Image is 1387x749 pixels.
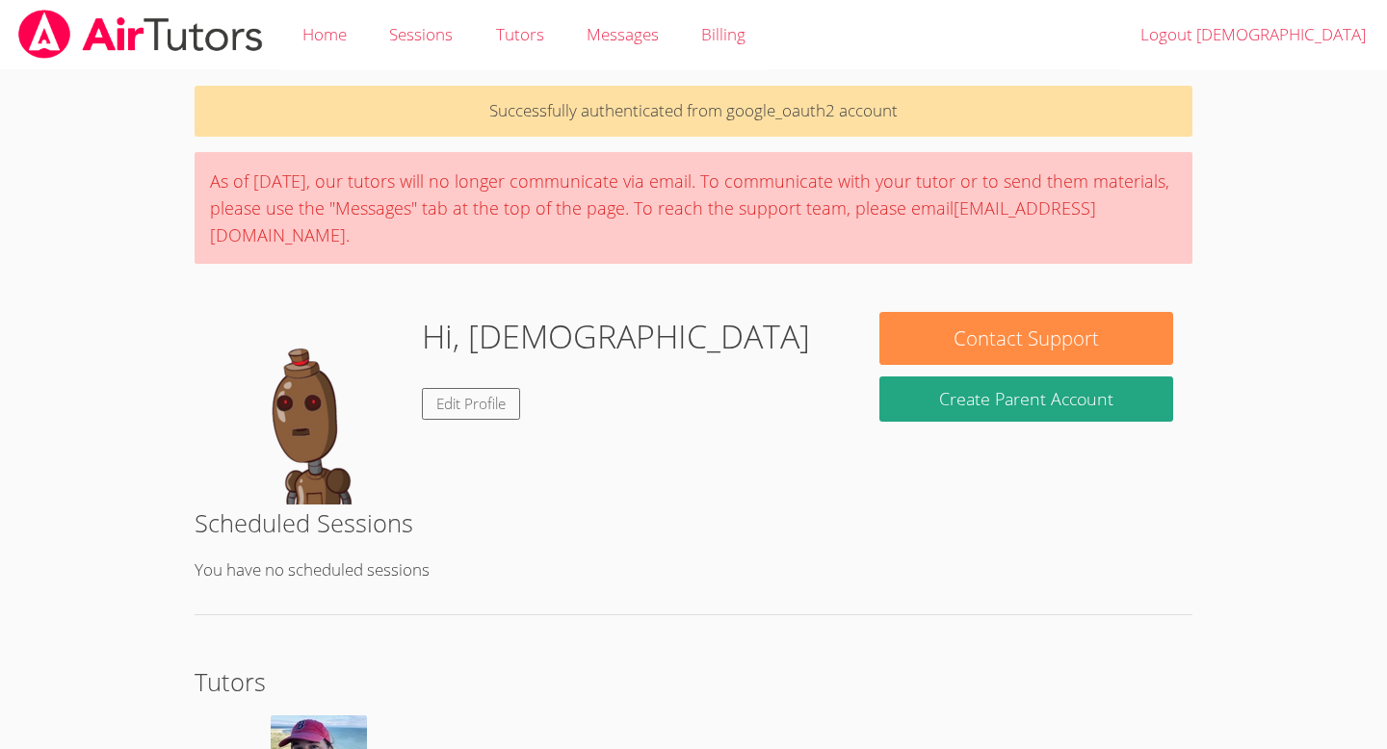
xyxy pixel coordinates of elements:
[16,10,265,59] img: airtutors_banner-c4298cdbf04f3fff15de1276eac7730deb9818008684d7c2e4769d2f7ddbe033.png
[195,152,1193,264] div: As of [DATE], our tutors will no longer communicate via email. To communicate with your tutor or ...
[422,388,520,420] a: Edit Profile
[195,86,1193,137] p: Successfully authenticated from google_oauth2 account
[422,312,810,361] h1: Hi, [DEMOGRAPHIC_DATA]
[195,663,1193,700] h2: Tutors
[195,556,1193,584] p: You have no scheduled sessions
[214,312,406,504] img: default.png
[195,504,1193,541] h2: Scheduled Sessions
[879,376,1172,422] button: Create Parent Account
[879,312,1172,365] button: Contact Support
[587,23,659,45] span: Messages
